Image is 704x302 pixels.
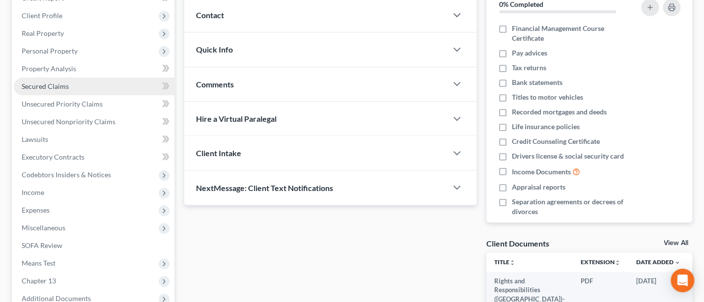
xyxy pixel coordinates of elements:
span: Comments [196,80,234,89]
a: Unsecured Priority Claims [14,95,174,113]
span: Unsecured Priority Claims [22,100,103,108]
i: unfold_more [509,260,515,266]
span: Income Documents [512,167,571,177]
span: Titles to motor vehicles [512,92,583,102]
span: Drivers license & social security card [512,151,624,161]
span: Chapter 13 [22,276,56,285]
span: Miscellaneous [22,223,65,232]
span: Income [22,188,44,196]
span: Life insurance policies [512,122,580,132]
span: Client Intake [196,148,241,158]
div: Client Documents [486,238,549,248]
span: Secured Claims [22,82,69,90]
a: Lawsuits [14,131,174,148]
span: Expenses [22,206,50,214]
span: Lawsuits [22,135,48,143]
span: Quick Info [196,45,233,54]
span: Executory Contracts [22,153,84,161]
a: Date Added expand_more [636,258,680,266]
a: SOFA Review [14,237,174,254]
span: Bank statements [512,78,563,87]
a: Unsecured Nonpriority Claims [14,113,174,131]
a: Extensionunfold_more [581,258,620,266]
a: Secured Claims [14,78,174,95]
span: Property Analysis [22,64,76,73]
span: Unsecured Nonpriority Claims [22,117,115,126]
span: NextMessage: Client Text Notifications [196,183,333,192]
span: Pay advices [512,48,547,58]
span: Personal Property [22,47,78,55]
div: Open Intercom Messenger [671,269,694,292]
a: Property Analysis [14,60,174,78]
span: Financial Management Course Certificate [512,24,632,43]
span: Client Profile [22,11,62,20]
span: Hire a Virtual Paralegal [196,114,277,123]
span: Tax returns [512,63,546,73]
span: Appraisal reports [512,182,565,192]
i: expand_more [675,260,680,266]
span: Real Property [22,29,64,37]
span: Means Test [22,259,56,267]
a: View All [664,240,688,247]
a: Titleunfold_more [494,258,515,266]
span: SOFA Review [22,241,62,249]
span: Separation agreements or decrees of divorces [512,197,632,217]
a: Executory Contracts [14,148,174,166]
span: Codebtors Insiders & Notices [22,170,111,179]
span: Contact [196,10,224,20]
span: Credit Counseling Certificate [512,137,600,146]
i: unfold_more [615,260,620,266]
span: Recorded mortgages and deeds [512,107,607,117]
